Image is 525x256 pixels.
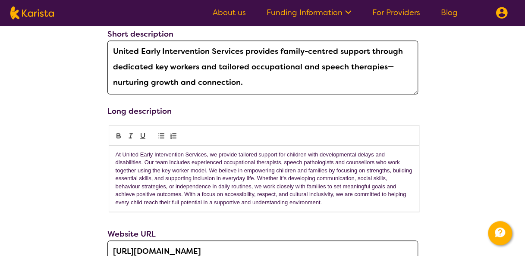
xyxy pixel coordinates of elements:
[10,6,54,19] img: Karista logo
[116,151,412,206] p: At United Early Intervention Services, we provide tailored support for children with developmenta...
[488,221,512,245] button: Channel Menu
[372,7,420,18] a: For Providers
[267,7,352,18] a: Funding Information
[107,29,173,39] label: Short description
[496,7,508,19] img: menu
[107,106,172,116] label: Long description
[441,7,458,18] a: Blog
[107,229,156,239] label: Website URL
[213,7,246,18] a: About us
